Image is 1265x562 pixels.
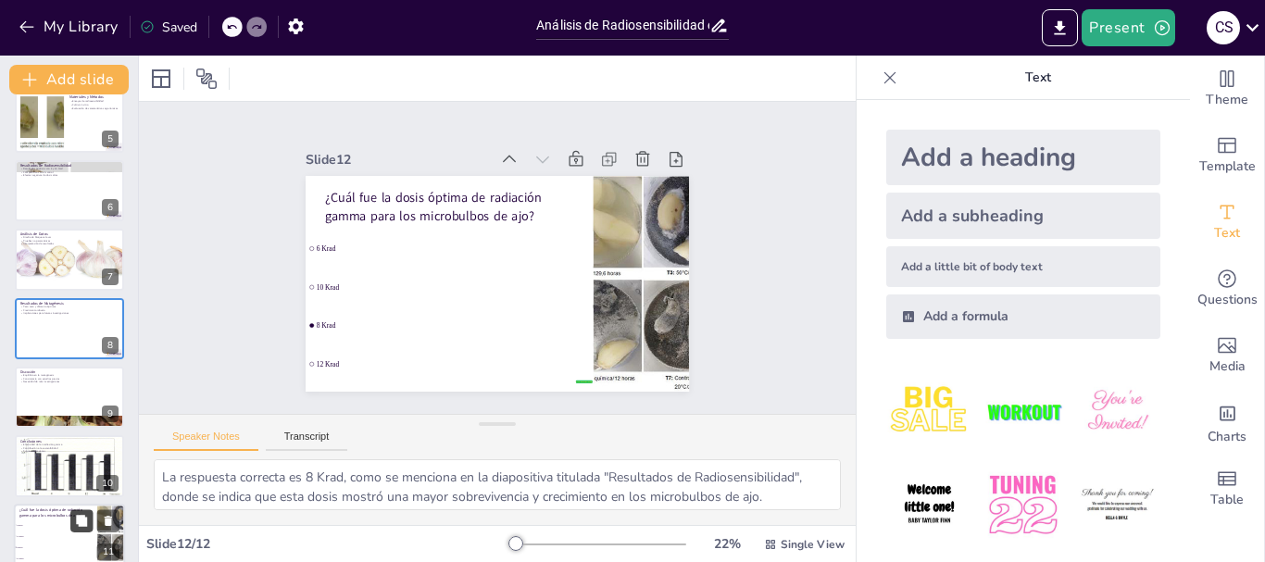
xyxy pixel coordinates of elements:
button: Add slide [9,65,129,94]
button: Duplicate Slide [70,509,93,531]
span: 12 Krad [17,557,96,560]
button: My Library [14,12,126,42]
p: Diseño de bloques al azar [20,236,119,240]
p: Resultados positivos con 8 y 10 Krad [20,167,119,170]
span: Media [1209,356,1246,377]
div: Add a heading [886,130,1160,185]
div: Add a little bit of body text [886,246,1160,287]
button: Speaker Notes [154,431,258,451]
p: Discusión [20,369,119,375]
button: C S [1207,9,1240,46]
div: Add a table [1190,456,1264,522]
p: Conclusiones [20,438,119,443]
p: Consistencia con estudios previos [20,377,119,381]
span: Charts [1208,427,1246,447]
div: 7 [15,229,124,290]
p: Efectos negativos de dosis altas [20,174,119,178]
span: Single View [781,537,845,552]
div: 8 [102,337,119,354]
span: 10 Krad [17,535,96,538]
p: Materiales y Métodos [69,94,119,99]
span: 8 Krad [17,546,96,549]
button: Export to PowerPoint [1042,9,1078,46]
span: 6 Krad [17,524,96,527]
p: Cultivo in vitro [69,103,119,106]
button: Transcript [266,431,348,451]
div: Add a subheading [886,193,1160,239]
p: Crecimiento robusto [20,308,119,312]
img: 1.jpeg [886,368,972,455]
span: Text [1214,223,1240,244]
p: Implicaciones para futuras investigaciones [20,311,119,315]
p: Interpretación de resultados [20,243,119,246]
div: Layout [146,64,176,94]
div: 7 [102,269,119,285]
p: ¿Cuál fue la dosis óptima de radiación gamma para los microbulbos de ajo? [325,189,574,225]
p: Comparación con el control [20,170,119,174]
img: 3.jpeg [1074,368,1160,455]
div: C S [1207,11,1240,44]
img: 6.jpeg [1074,462,1160,548]
p: Evaluación de características agronómicas [69,106,119,110]
p: Peso seco y diámetro óptimos [20,305,119,308]
textarea: La respuesta correcta es 8 Krad, como se menciona en la diapositiva titulada "Resultados de Radio... [154,459,841,510]
p: Resultados de Radiosensibilidad [20,163,119,169]
span: 8 Krad [317,321,591,330]
span: Theme [1206,90,1248,110]
span: Template [1199,156,1256,177]
p: Text [905,56,1171,100]
p: Análisis de Datos [20,231,119,237]
div: 9 [102,406,119,422]
div: Add text boxes [1190,189,1264,256]
p: Contribución a la sostenibilidad [20,445,119,449]
p: ¿Cuál fue la dosis óptima de radiación gamma para los microbulbos de ajo? [19,507,92,518]
div: Add ready made slides [1190,122,1264,189]
button: Delete Slide [97,509,119,531]
div: Change the overall theme [1190,56,1264,122]
span: 12 Krad [317,360,591,368]
span: Questions [1197,290,1258,310]
p: Resultados de Mutagénesis [20,300,119,306]
button: Present [1082,9,1174,46]
div: 5 [102,131,119,147]
div: 8 [15,298,124,359]
div: Slide 12 / 12 [146,535,508,553]
img: 2.jpeg [980,368,1066,455]
div: 5 [15,92,124,153]
div: Saved [140,19,197,36]
img: 5.jpeg [980,462,1066,548]
span: Position [195,68,218,90]
div: 10 [96,475,119,492]
div: 6 [102,199,119,216]
div: 6 [15,160,124,221]
div: Slide 12 [306,151,489,169]
div: 22 % [705,535,749,553]
span: Table [1210,490,1244,510]
p: Efectividad de la irradiación gamma [20,443,119,446]
div: 9 [15,367,124,428]
p: Futuras aplicaciones [20,449,119,453]
img: 4.jpeg [886,462,972,548]
p: Necesidad de más investigaciones [20,381,119,384]
div: 10 [15,435,124,496]
input: Insert title [536,12,709,39]
span: 10 Krad [317,283,591,292]
p: Pruebas no paramétricas [20,239,119,243]
div: Add charts and graphs [1190,389,1264,456]
div: Add a formula [886,294,1160,339]
p: Ensayos de radiosensibilidad [69,99,119,103]
span: 6 Krad [317,244,591,253]
div: 11 [97,543,119,560]
p: Equilibrio en la mutagénesis [20,373,119,377]
div: Get real-time input from your audience [1190,256,1264,322]
div: Add images, graphics, shapes or video [1190,322,1264,389]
